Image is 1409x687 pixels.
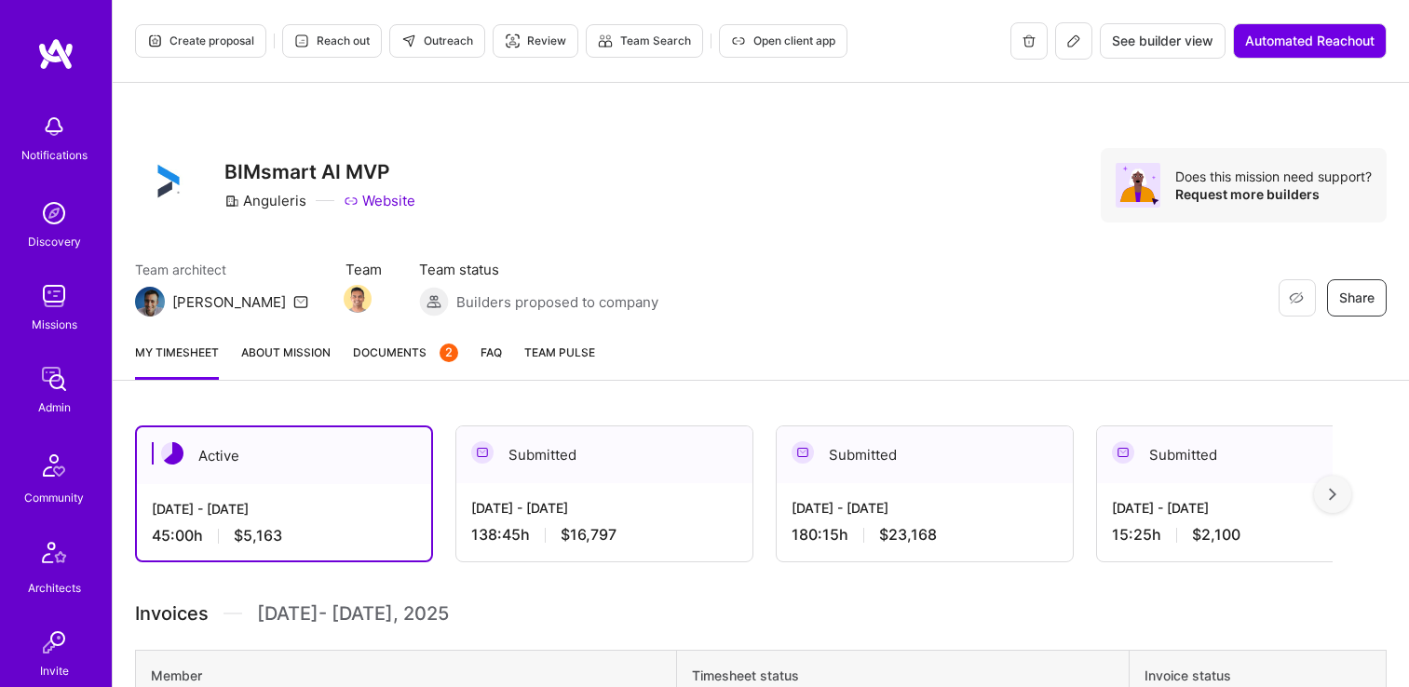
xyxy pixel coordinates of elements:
img: teamwork [35,277,73,315]
img: Submitted [792,441,814,464]
div: [PERSON_NAME] [172,292,286,312]
div: Submitted [777,426,1073,483]
div: Anguleris [224,191,306,210]
img: Avatar [1116,163,1160,208]
img: Team Member Avatar [344,285,372,313]
img: Divider [224,599,242,627]
span: Outreach [401,33,473,49]
div: Admin [38,397,71,417]
div: Missions [32,315,77,334]
a: Team Pulse [524,343,595,380]
button: Open client app [719,24,847,58]
h3: BIMsmart AI MVP [224,160,415,183]
img: discovery [35,195,73,232]
div: Invite [40,661,69,680]
span: Team status [419,260,658,279]
i: icon CompanyGray [224,194,239,209]
button: See builder view [1100,23,1226,59]
span: Team architect [135,260,308,279]
img: Invite [35,624,73,661]
span: Builders proposed to company [456,292,658,312]
i: icon EyeClosed [1289,290,1304,305]
img: bell [35,108,73,145]
div: [DATE] - [DATE] [471,498,738,518]
div: Submitted [456,426,752,483]
span: Team Search [598,33,691,49]
span: [DATE] - [DATE] , 2025 [257,599,449,627]
button: Outreach [389,24,485,58]
span: Team Pulse [524,345,595,359]
span: Team [345,260,382,279]
div: Discovery [28,232,81,251]
button: Share [1327,279,1387,317]
div: 138:45 h [471,525,738,545]
a: Documents2 [353,343,458,380]
span: Open client app [731,33,835,49]
span: Invoices [135,599,209,627]
img: right [1329,488,1336,501]
div: [DATE] - [DATE] [152,499,416,519]
i: icon Targeter [505,34,520,48]
div: [DATE] - [DATE] [1112,498,1378,518]
div: 180:15 h [792,525,1058,545]
span: Review [505,33,566,49]
img: Architects [32,533,76,578]
img: admin teamwork [35,360,73,397]
span: $2,100 [1192,525,1240,545]
span: Automated Reachout [1245,32,1375,50]
button: Review [493,24,578,58]
div: Active [137,427,431,484]
div: 15:25 h [1112,525,1378,545]
span: Reach out [294,33,370,49]
div: [DATE] - [DATE] [792,498,1058,518]
div: Notifications [21,145,88,165]
a: Team Member Avatar [345,283,370,315]
span: Documents [353,343,458,362]
span: $5,163 [234,526,282,546]
img: Submitted [471,441,494,464]
a: FAQ [481,343,502,380]
div: Submitted [1097,426,1393,483]
button: Team Search [586,24,703,58]
img: Community [32,443,76,488]
span: $16,797 [561,525,616,545]
div: Community [24,488,84,507]
i: icon Mail [293,294,308,309]
img: Submitted [1112,441,1134,464]
img: Active [161,442,183,465]
a: My timesheet [135,343,219,380]
img: Builders proposed to company [419,287,449,317]
button: Reach out [282,24,382,58]
span: See builder view [1112,32,1213,50]
a: About Mission [241,343,331,380]
button: Create proposal [135,24,266,58]
i: icon Proposal [147,34,162,48]
span: Share [1339,289,1375,307]
button: Automated Reachout [1233,23,1387,59]
div: 2 [440,343,458,362]
span: $23,168 [879,525,937,545]
img: logo [37,37,75,71]
div: Architects [28,578,81,598]
span: Create proposal [147,33,254,49]
div: Does this mission need support? [1175,168,1372,185]
img: Team Architect [135,287,165,317]
div: Request more builders [1175,185,1372,203]
img: Company Logo [135,148,202,215]
a: Website [344,191,415,210]
div: 45:00 h [152,526,416,546]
